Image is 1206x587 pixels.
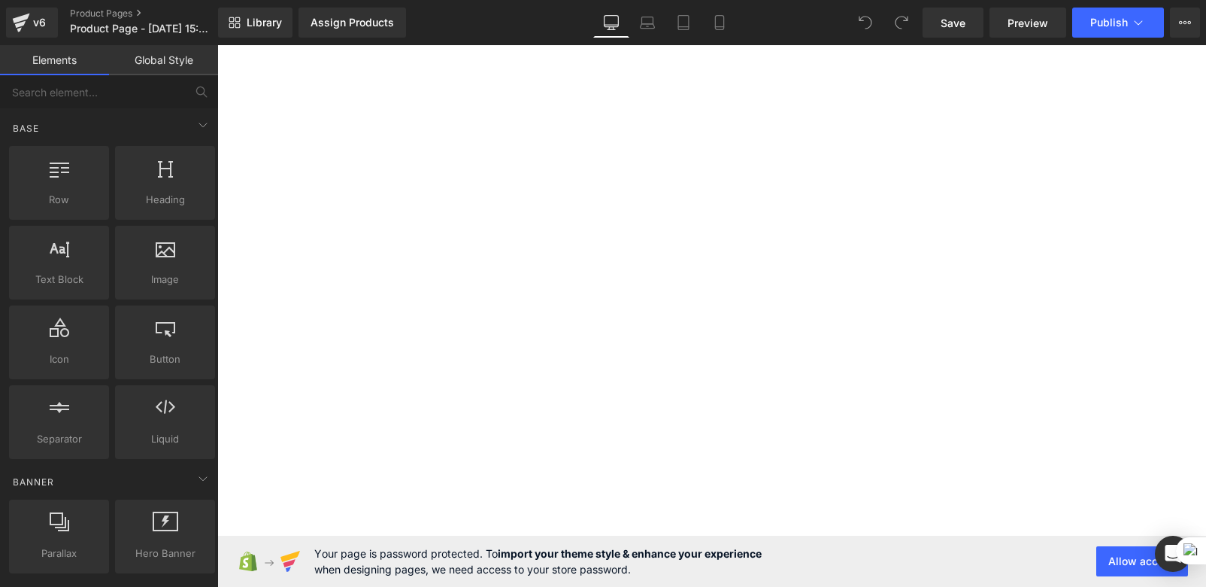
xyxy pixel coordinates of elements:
[218,8,292,38] a: New Library
[941,15,965,31] span: Save
[247,16,282,29] span: Library
[70,8,243,20] a: Product Pages
[120,431,211,447] span: Liquid
[14,272,105,287] span: Text Block
[120,546,211,561] span: Hero Banner
[11,121,41,135] span: Base
[1096,546,1188,576] button: Allow access
[14,192,105,208] span: Row
[14,546,105,561] span: Parallax
[6,8,58,38] a: v6
[14,431,105,447] span: Separator
[314,546,762,577] span: Your page is password protected. To when designing pages, we need access to your store password.
[70,23,214,35] span: Product Page - [DATE] 15:29:44
[1008,15,1048,31] span: Preview
[311,17,394,29] div: Assign Products
[11,475,56,489] span: Banner
[14,351,105,367] span: Icon
[1170,8,1200,38] button: More
[850,8,880,38] button: Undo
[109,45,218,75] a: Global Style
[593,8,629,38] a: Desktop
[1155,536,1191,572] div: Open Intercom Messenger
[498,547,762,560] strong: import your theme style & enhance your experience
[120,351,211,367] span: Button
[701,8,738,38] a: Mobile
[1090,17,1128,29] span: Publish
[1072,8,1164,38] button: Publish
[30,13,49,32] div: v6
[989,8,1066,38] a: Preview
[120,192,211,208] span: Heading
[120,272,211,287] span: Image
[665,8,701,38] a: Tablet
[629,8,665,38] a: Laptop
[886,8,917,38] button: Redo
